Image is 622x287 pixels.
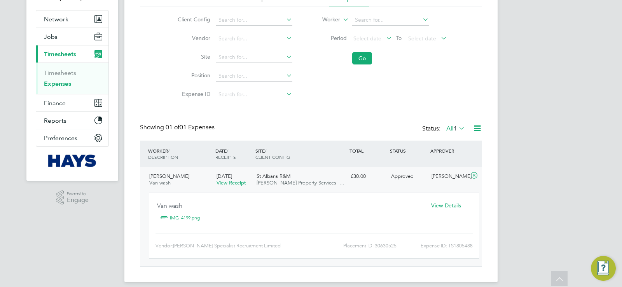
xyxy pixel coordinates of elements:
[175,16,210,23] label: Client Config
[348,170,388,183] div: £30.00
[44,16,68,23] span: Network
[305,16,340,24] label: Worker
[454,125,457,132] span: 1
[56,190,89,205] a: Powered byEngage
[44,80,71,87] a: Expenses
[216,15,292,26] input: Search for...
[217,173,232,179] span: [DATE]
[36,112,108,129] button: Reports
[36,45,108,63] button: Timesheets
[168,148,169,154] span: /
[175,53,210,60] label: Site
[166,123,215,131] span: 01 Expenses
[312,35,347,42] label: Period
[388,144,428,158] div: STATUS
[213,144,254,164] div: DATE
[227,148,228,154] span: /
[265,148,266,154] span: /
[44,69,76,77] a: Timesheets
[257,179,344,186] span: [PERSON_NAME] Property Services -…
[216,52,292,63] input: Search for...
[591,256,616,281] button: Engage Resource Center
[216,89,292,100] input: Search for...
[36,129,108,146] button: Preferences
[48,155,97,167] img: hays-logo-retina.png
[44,117,66,124] span: Reports
[352,15,429,26] input: Search for...
[391,173,414,179] span: Approved
[44,50,76,58] span: Timesheets
[148,154,178,160] span: DESCRIPTION
[428,170,469,183] div: [PERSON_NAME]
[257,173,291,179] span: St Albans R&M
[216,33,292,44] input: Search for...
[44,33,58,40] span: Jobs
[149,173,189,179] span: [PERSON_NAME]
[352,52,372,64] button: Go
[431,202,461,209] span: View Details
[397,240,473,252] div: Expense ID: TS1805488
[36,10,108,28] button: Network
[149,179,171,186] span: Van wash
[428,144,469,158] div: APPROVER
[173,243,281,249] span: [PERSON_NAME] Specialist Recruitment Limited
[216,71,292,82] input: Search for...
[253,144,348,164] div: SITE
[166,123,180,131] span: 01 of
[353,35,381,42] span: Select date
[36,94,108,111] button: Finance
[348,144,388,158] div: TOTAL
[157,199,421,212] div: Van wash
[146,144,213,164] div: WORKER
[155,240,295,252] div: Vendor:
[215,154,236,160] span: RECEIPTS
[217,179,246,186] a: View Receipt
[175,72,210,79] label: Position
[44,134,77,142] span: Preferences
[394,33,404,43] span: To
[175,35,210,42] label: Vendor
[446,125,465,132] label: All
[44,99,66,107] span: Finance
[170,212,200,224] a: IMG_4199.png
[36,28,108,45] button: Jobs
[36,63,108,94] div: Timesheets
[67,190,89,197] span: Powered by
[140,123,216,132] div: Showing
[67,197,89,204] span: Engage
[422,123,466,134] div: Status:
[175,90,210,97] label: Expense ID
[36,155,109,167] a: Go to home page
[255,154,290,160] span: CLIENT CONFIG
[295,240,397,252] div: Placement ID: 30630525
[408,35,436,42] span: Select date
